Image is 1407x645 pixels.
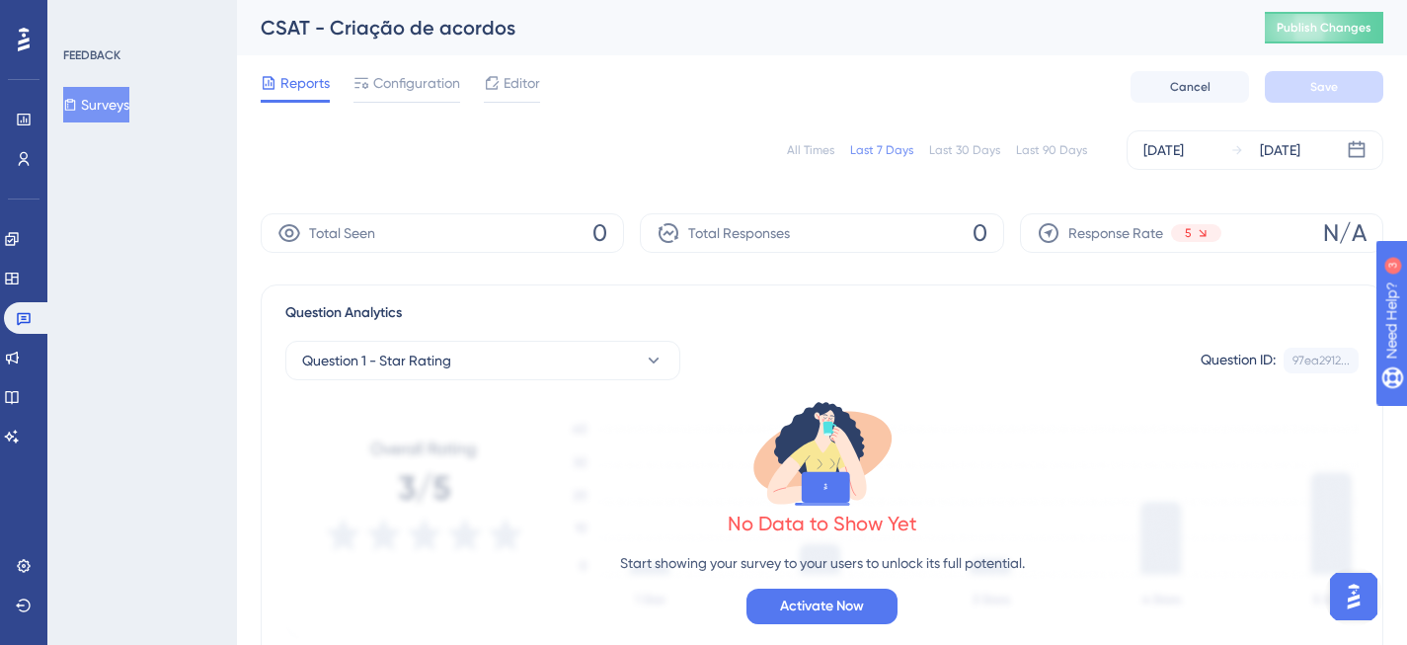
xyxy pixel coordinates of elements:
[261,14,1215,41] div: CSAT - Criação de acordos
[302,349,451,372] span: Question 1 - Star Rating
[620,551,1025,575] p: Start showing your survey to your users to unlock its full potential.
[63,47,120,63] div: FEEDBACK
[285,341,680,380] button: Question 1 - Star Rating
[1265,12,1383,43] button: Publish Changes
[1170,79,1211,95] span: Cancel
[309,221,375,245] span: Total Seen
[688,221,790,245] span: Total Responses
[373,71,460,95] span: Configuration
[504,71,540,95] span: Editor
[746,589,898,624] button: Activate Now
[1292,353,1350,368] div: 97ea2912...
[1131,71,1249,103] button: Cancel
[973,217,987,249] span: 0
[63,87,129,122] button: Surveys
[1265,71,1383,103] button: Save
[137,10,143,26] div: 3
[1277,20,1371,36] span: Publish Changes
[1016,142,1087,158] div: Last 90 Days
[1324,567,1383,626] iframe: UserGuiding AI Assistant Launcher
[1143,138,1184,162] div: [DATE]
[46,5,123,29] span: Need Help?
[1185,225,1192,241] span: 5
[280,71,330,95] span: Reports
[1323,217,1367,249] span: N/A
[850,142,913,158] div: Last 7 Days
[780,595,864,618] span: Activate Now
[1068,221,1163,245] span: Response Rate
[787,142,834,158] div: All Times
[1260,138,1300,162] div: [DATE]
[929,142,1000,158] div: Last 30 Days
[592,217,607,249] span: 0
[285,301,402,325] span: Question Analytics
[1310,79,1338,95] span: Save
[1201,348,1276,373] div: Question ID:
[728,510,917,537] div: No Data to Show Yet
